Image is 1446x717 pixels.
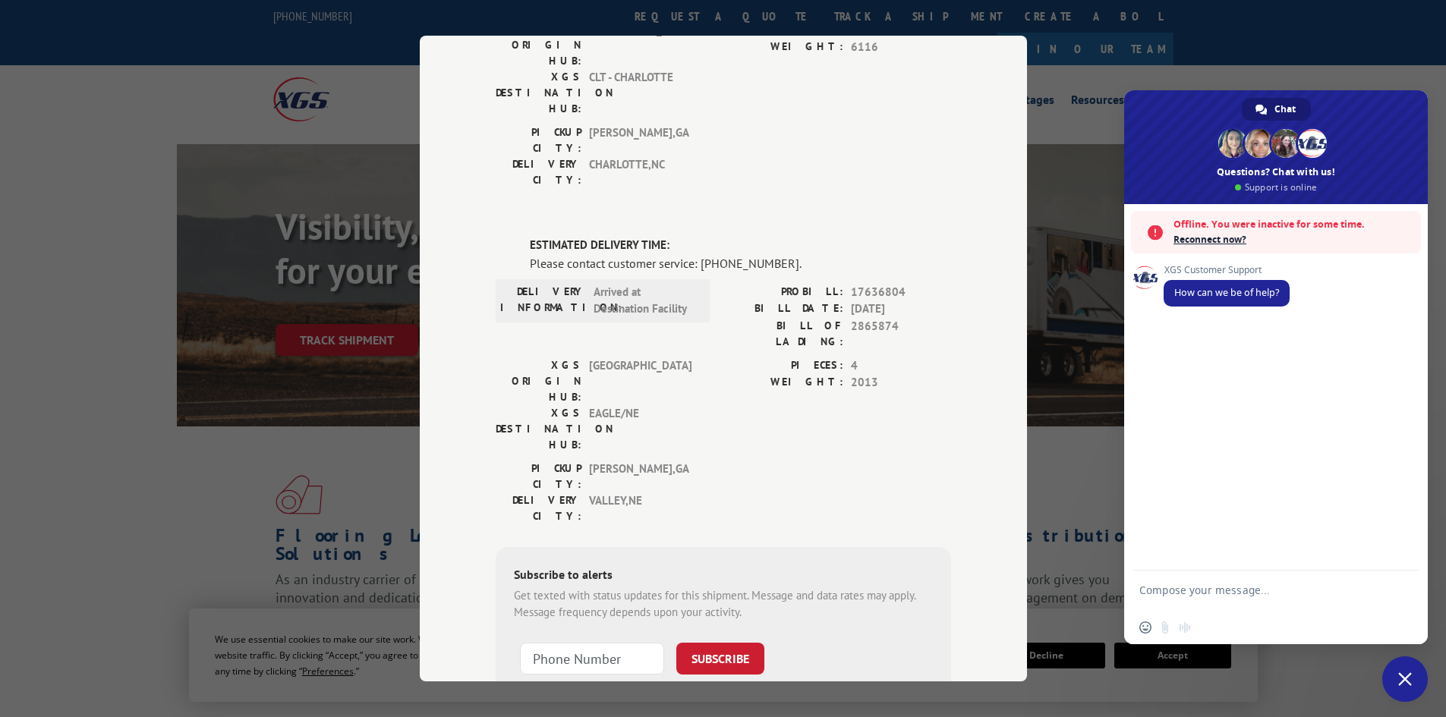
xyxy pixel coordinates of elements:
[1164,265,1290,275] span: XGS Customer Support
[496,405,581,453] label: XGS DESTINATION HUB:
[1139,621,1151,634] span: Insert an emoji
[530,254,951,272] div: Please contact customer service: [PHONE_NUMBER].
[723,39,843,56] label: WEIGHT:
[500,284,586,318] label: DELIVERY INFORMATION:
[496,124,581,156] label: PICKUP CITY:
[723,374,843,392] label: WEIGHT:
[1173,217,1413,232] span: Offline. You were inactive for some time.
[851,374,951,392] span: 2013
[851,39,951,56] span: 6116
[589,124,691,156] span: [PERSON_NAME] , GA
[589,156,691,188] span: CHARLOTTE , NC
[496,21,581,69] label: XGS ORIGIN HUB:
[589,357,691,405] span: [GEOGRAPHIC_DATA]
[851,357,951,375] span: 4
[496,69,581,117] label: XGS DESTINATION HUB:
[496,156,581,188] label: DELIVERY CITY:
[520,643,664,675] input: Phone Number
[1382,656,1428,702] div: Close chat
[723,300,843,318] label: BILL DATE:
[514,565,933,587] div: Subscribe to alerts
[676,643,764,675] button: SUBSCRIBE
[723,284,843,301] label: PROBILL:
[723,357,843,375] label: PIECES:
[723,318,843,350] label: BILL OF LADING:
[589,461,691,492] span: [PERSON_NAME] , GA
[851,318,951,350] span: 2865874
[514,587,933,621] div: Get texted with status updates for this shipment. Message and data rates may apply. Message frequ...
[589,21,691,69] span: [GEOGRAPHIC_DATA]
[496,461,581,492] label: PICKUP CITY:
[1274,98,1296,121] span: Chat
[589,492,691,524] span: VALLEY , NE
[1173,232,1413,247] span: Reconnect now?
[496,357,581,405] label: XGS ORIGIN HUB:
[589,69,691,117] span: CLT - CHARLOTTE
[594,284,696,318] span: Arrived at Destination Facility
[851,300,951,318] span: [DATE]
[530,237,951,254] label: ESTIMATED DELIVERY TIME:
[851,284,951,301] span: 17636804
[1174,286,1279,299] span: How can we be of help?
[1139,583,1379,611] textarea: Compose your message...
[496,492,581,524] label: DELIVERY CITY:
[1242,98,1311,121] div: Chat
[589,405,691,453] span: EAGLE/NE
